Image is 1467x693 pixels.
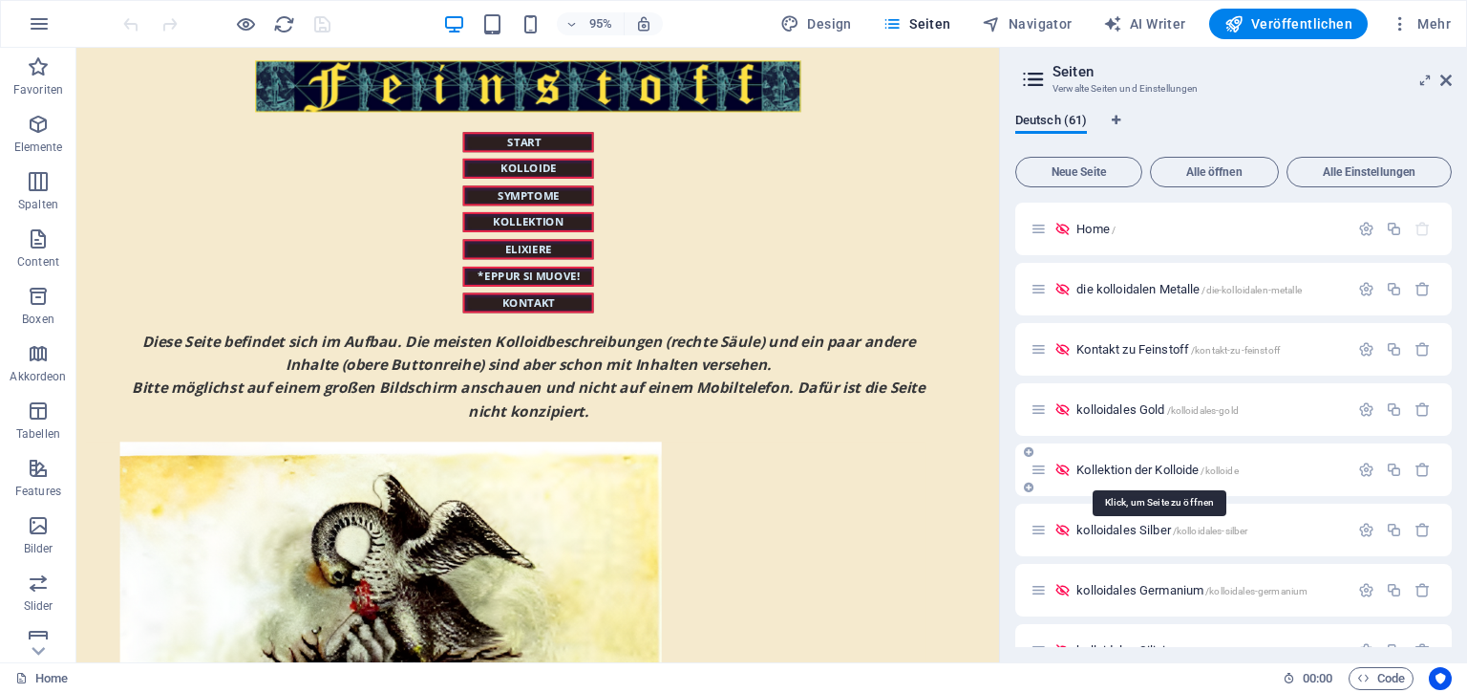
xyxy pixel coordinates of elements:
[1286,157,1452,187] button: Alle Einstellungen
[773,9,860,39] div: Design (Strg+Alt+Y)
[1150,157,1279,187] button: Alle öffnen
[24,598,53,614] p: Slider
[1358,221,1374,237] div: Einstellungen
[1386,401,1402,418] div: Duplizieren
[1358,281,1374,297] div: Einstellungen
[1316,671,1319,685] span: :
[1095,9,1194,39] button: AI Writer
[1052,80,1414,97] h3: Verwalte Seiten und Einstellungen
[1015,113,1452,149] div: Sprachen-Tabs
[1173,526,1248,536] span: /kolloidales-silber
[1052,63,1452,80] h2: Seiten
[234,12,257,35] button: Klicke hier, um den Vorschau-Modus zu verlassen
[780,14,852,33] span: Design
[1358,462,1374,478] div: Einstellungen
[273,13,295,35] i: Seite neu laden
[1071,343,1349,356] div: Kontakt zu Feinstoff/kontakt-zu-feinstoff
[1414,522,1431,538] div: Entfernen
[1112,225,1116,235] span: /
[1358,401,1374,418] div: Einstellungen
[1076,402,1239,417] span: Klick, um Seite zu öffnen
[1076,523,1247,537] span: Klick, um Seite zu öffnen
[13,82,63,97] p: Favoriten
[10,369,66,384] p: Akkordeon
[1071,644,1349,657] div: kolloidales Silizium/kolloidales-silizium
[16,426,60,442] p: Tabellen
[1414,401,1431,418] div: Entfernen
[1191,345,1280,356] span: /kontakt-zu-feinstoff
[1071,403,1349,416] div: kolloidales Gold/kolloidales-gold
[1386,642,1402,659] div: Duplizieren
[1429,667,1452,690] button: Usercentrics
[1076,342,1280,357] span: Klick, um Seite zu öffnen
[1414,642,1431,659] div: Entfernen
[1071,464,1349,476] div: Kollektion der Kolloide/kolloide
[1386,582,1402,598] div: Duplizieren
[1076,583,1308,597] span: Klick, um Seite zu öffnen
[1386,281,1402,297] div: Duplizieren
[1224,14,1352,33] span: Veröffentlichen
[1071,223,1349,235] div: Home/
[1205,586,1308,596] span: /kolloidales-germanium
[1159,166,1270,178] span: Alle öffnen
[15,667,68,690] a: Klick, um Auswahl aufzuheben. Doppelklick öffnet Seitenverwaltung
[15,484,61,499] p: Features
[882,14,951,33] span: Seiten
[1015,157,1142,187] button: Neue Seite
[1414,341,1431,357] div: Entfernen
[1024,166,1134,178] span: Neue Seite
[1201,285,1301,295] span: /die-kolloidalen-metalle
[22,312,54,327] p: Boxen
[1349,667,1414,690] button: Code
[1383,9,1458,39] button: Mehr
[1076,282,1302,296] span: Klick, um Seite zu öffnen
[557,12,625,35] button: 95%
[1295,166,1443,178] span: Alle Einstellungen
[1358,642,1374,659] div: Einstellungen
[635,15,652,32] i: Bei Größenänderung Zoomstufe automatisch an das gewählte Gerät anpassen.
[1414,281,1431,297] div: Entfernen
[1303,667,1332,690] span: 00 00
[1386,341,1402,357] div: Duplizieren
[1358,522,1374,538] div: Einstellungen
[1414,221,1431,237] div: Die Startseite kann nicht gelöscht werden
[982,14,1073,33] span: Navigator
[974,9,1080,39] button: Navigator
[1201,466,1238,476] span: /kolloide
[1071,283,1349,295] div: die kolloidalen Metalle/die-kolloidalen-metalle
[1103,14,1186,33] span: AI Writer
[18,197,58,212] p: Spalten
[1414,462,1431,478] div: Entfernen
[1358,582,1374,598] div: Einstellungen
[1076,463,1238,477] span: Kollektion der Kolloide
[1283,667,1333,690] h6: Session-Zeit
[1414,582,1431,598] div: Entfernen
[585,12,616,35] h6: 95%
[272,12,295,35] button: reload
[1357,667,1405,690] span: Code
[24,541,53,556] p: Bilder
[1209,9,1368,39] button: Veröffentlichen
[14,140,63,155] p: Elemente
[1184,646,1269,657] span: /kolloidales-silizium
[1391,14,1451,33] span: Mehr
[1076,222,1116,236] span: Klick, um Seite zu öffnen
[1071,524,1349,536] div: kolloidales Silber/kolloidales-silber
[875,9,959,39] button: Seiten
[1386,221,1402,237] div: Duplizieren
[17,254,59,270] p: Content
[1071,584,1349,596] div: kolloidales Germanium/kolloidales-germanium
[1015,109,1087,136] span: Deutsch (61)
[1167,405,1239,416] span: /kolloidales-gold
[773,9,860,39] button: Design
[1386,522,1402,538] div: Duplizieren
[1358,341,1374,357] div: Einstellungen
[1386,462,1402,478] div: Duplizieren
